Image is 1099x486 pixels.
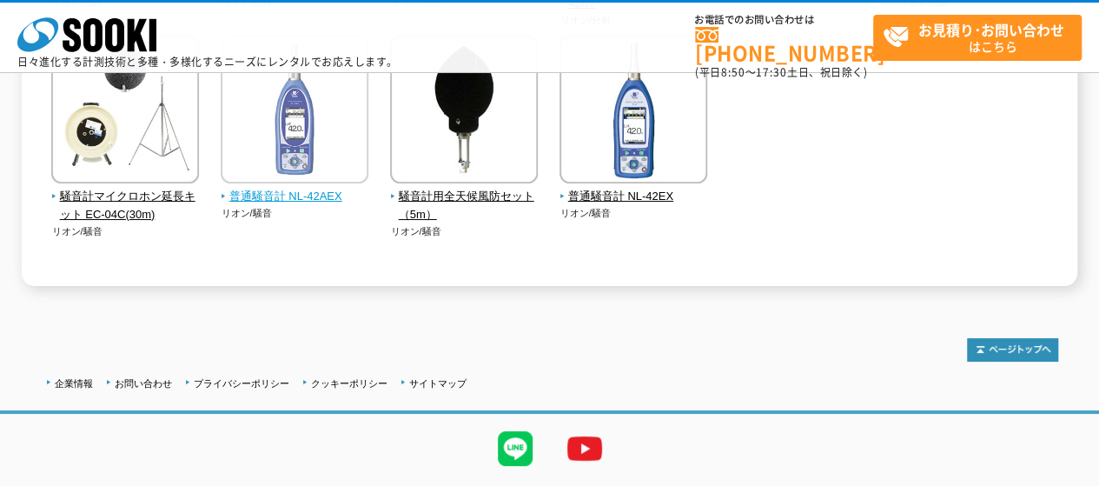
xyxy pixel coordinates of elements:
p: リオン/騒音 [390,224,539,239]
span: お電話でのお問い合わせは [695,15,873,25]
a: お問い合わせ [115,378,172,389]
img: YouTube [550,414,619,483]
span: 騒音計マイクロホン延長キット EC-04C(30m) [51,188,200,224]
span: 騒音計用全天候風防セット （5m） [390,188,539,224]
span: (平日 ～ 土日、祝日除く) [695,64,867,80]
img: 騒音計マイクロホン延長キット EC-04C(30m) [51,36,199,188]
strong: お見積り･お問い合わせ [918,19,1064,40]
img: トップページへ [967,338,1058,362]
img: LINE [480,414,550,483]
p: リオン/騒音 [559,206,708,221]
a: クッキーポリシー [311,378,387,389]
a: お見積り･お問い合わせはこちら [873,15,1082,61]
a: 企業情報 [55,378,93,389]
img: 騒音計用全天候風防セット （5m） [390,36,538,188]
a: プライバシーポリシー [194,378,289,389]
span: 普通騒音計 NL-42EX [559,188,708,206]
img: 普通騒音計 NL-42EX [559,36,707,188]
span: 普通騒音計 NL-42AEX [221,188,369,206]
a: サイトマップ [409,378,467,389]
a: 騒音計用全天候風防セット （5m） [390,171,539,223]
a: [PHONE_NUMBER] [695,27,873,63]
span: 8:50 [721,64,745,80]
p: 日々進化する計測技術と多種・多様化するニーズにレンタルでお応えします。 [17,57,398,67]
img: 普通騒音計 NL-42AEX [221,36,368,188]
a: 普通騒音計 NL-42AEX [221,171,369,206]
a: 騒音計マイクロホン延長キット EC-04C(30m) [51,171,200,223]
span: はこちら [883,16,1081,59]
span: 17:30 [756,64,787,80]
p: リオン/騒音 [221,206,369,221]
p: リオン/騒音 [51,224,200,239]
a: 普通騒音計 NL-42EX [559,171,708,206]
